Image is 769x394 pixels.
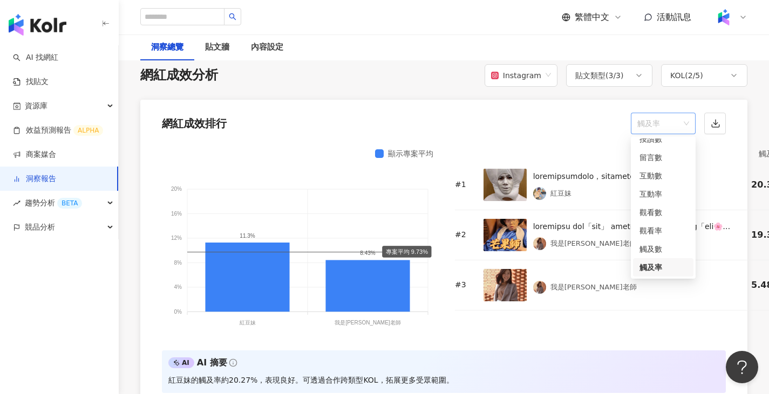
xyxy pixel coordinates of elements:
[575,69,624,82] div: 貼文類型 ( 3 / 3 )
[484,169,527,201] img: post-image
[388,147,433,160] div: 顯示專案平均
[575,11,609,23] span: 繁體中文
[491,65,541,86] div: Instagram
[174,284,182,290] tspan: 4%
[533,187,546,200] img: KOL Avatar
[455,280,475,291] div: # 3
[140,66,218,85] div: 網紅成效分析
[639,170,687,182] div: 互動數
[13,174,56,184] a: 洞察報告
[174,309,182,315] tspan: 0%
[229,13,236,20] span: search
[639,261,687,273] div: 觸及率
[205,41,229,54] div: 貼文牆
[25,94,47,118] span: 資源庫
[726,351,758,383] iframe: Help Scout Beacon - Open
[639,206,687,218] div: 觀看數
[639,225,687,237] div: 觀看率
[171,186,182,192] tspan: 20%
[670,69,703,82] div: KOL ( 2 / 5 )
[455,230,475,240] div: # 2
[633,148,693,167] div: 留言數
[633,203,693,222] div: 觀看數
[550,188,571,199] div: 紅豆妹
[57,198,82,209] div: BETA
[637,113,689,134] span: 觸及率
[240,320,256,326] tspan: 紅豆妹
[533,281,546,294] img: KOL Avatar
[639,133,687,145] div: 按讚數
[174,260,182,266] tspan: 8%
[550,282,637,293] div: 我是[PERSON_NAME]老師
[162,116,227,131] div: 網紅成效排行
[335,320,400,326] tspan: 我是[PERSON_NAME]老師
[533,220,734,233] div: loremipsu dol「sit」 ametconsec adipiscing「eli🌸」 seddoeiu temporincididuntut？ （laboree） doloremagna...
[25,191,82,215] span: 趨勢分析
[13,149,56,160] a: 商案媒合
[251,41,283,54] div: 內容設定
[633,258,693,277] div: 觸及率
[484,219,527,251] img: post-image
[197,357,227,369] div: AI 摘要
[633,240,693,258] div: 觸及數
[171,211,182,217] tspan: 16%
[633,222,693,240] div: 觀看率
[633,167,693,185] div: 互動數
[657,12,691,22] span: 活動訊息
[484,269,527,301] img: post-image
[13,125,103,136] a: 效益預測報告ALPHA
[639,151,687,163] div: 留言數
[171,235,182,241] tspan: 12%
[151,41,183,54] div: 洞察總覽
[639,188,687,200] div: 互動率
[25,215,55,239] span: 競品分析
[533,170,734,183] div: loremipsumdolo，sitametconsecte！adipiscingelitseddoei，temporincid，utlaboreet，doloremagnaa😱 enimadm...
[13,199,21,207] span: rise
[633,130,693,148] div: 按讚數
[13,52,58,63] a: searchAI 找網紅
[168,357,194,368] div: AI
[633,185,693,203] div: 互動率
[639,243,687,255] div: 觸及數
[13,77,49,87] a: 找貼文
[713,7,734,27] img: Kolr%20app%20icon%20%281%29.png
[550,238,637,249] div: 我是[PERSON_NAME]老師
[9,14,66,36] img: logo
[533,237,546,250] img: KOL Avatar
[455,179,475,190] div: # 1
[168,374,454,386] div: 紅豆妹的觸及率約20.27%，表現良好。可透過合作跨類型KOL，拓展更多受眾範圍。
